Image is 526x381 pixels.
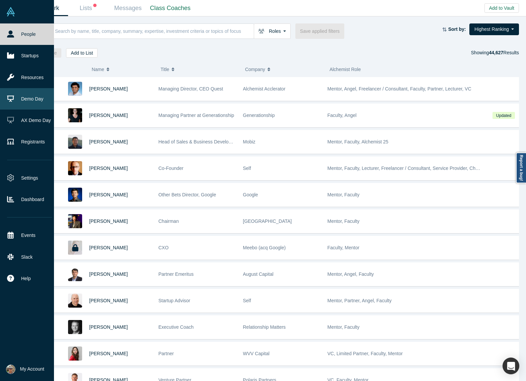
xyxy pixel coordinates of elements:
[54,23,254,39] input: Search by name, title, company, summary, expertise, investment criteria or topics of focus
[92,62,104,76] span: Name
[68,346,82,361] img: Danielle D'Agostaro's Profile Image
[243,113,275,118] span: Generationship
[66,48,98,58] button: Add to List
[89,324,128,330] a: [PERSON_NAME]
[92,62,154,76] button: Name
[68,267,82,281] img: Vivek Mehra's Profile Image
[245,62,265,76] span: Company
[159,139,260,144] span: Head of Sales & Business Development (interim)
[161,62,169,76] span: Title
[68,108,82,122] img: Rachel Chalmers's Profile Image
[6,365,15,374] img: Ian Bergman's Account
[68,214,82,228] img: Timothy Chou's Profile Image
[328,218,360,224] span: Mentor, Faculty
[161,62,238,76] button: Title
[330,67,361,72] span: Alchemist Role
[20,366,44,373] span: My Account
[295,23,344,39] button: Save applied filters
[68,0,108,16] a: Lists
[243,351,270,356] span: WVV Capital
[89,113,128,118] a: [PERSON_NAME]
[159,324,194,330] span: Executive Coach
[328,351,403,356] span: VC, Limited Partner, Faculty, Mentor
[159,271,194,277] span: Partner Emeritus
[469,23,519,35] button: Highest Ranking
[243,298,251,303] span: Self
[448,26,466,32] strong: Sort by:
[492,112,515,119] span: Updated
[328,271,374,277] span: Mentor, Angel, Faculty
[159,113,234,118] span: Managing Partner at Generationship
[328,86,471,91] span: Mentor, Angel, Freelancer / Consultant, Faculty, Partner, Lecturer, VC
[6,7,15,16] img: Alchemist Vault Logo
[89,86,128,91] a: [PERSON_NAME]
[148,0,193,16] a: Class Coaches
[328,298,392,303] span: Mentor, Partner, Angel, Faculty
[68,161,82,175] img: Robert Winder's Profile Image
[89,218,128,224] a: [PERSON_NAME]
[159,218,179,224] span: Chairman
[328,113,357,118] span: Faculty, Angel
[471,48,519,58] div: Showing
[89,166,128,171] a: [PERSON_NAME]
[159,192,216,197] span: Other Bets Director, Google
[159,245,169,250] span: CXO
[243,139,255,144] span: Mobiz
[159,351,174,356] span: Partner
[243,218,292,224] span: [GEOGRAPHIC_DATA]
[328,139,389,144] span: Mentor, Faculty, Alchemist 25
[328,192,360,197] span: Mentor, Faculty
[243,324,286,330] span: Relationship Matters
[68,188,82,202] img: Steven Kan's Profile Image
[328,324,360,330] span: Mentor, Faculty
[243,86,286,91] span: Alchemist Acclerator
[89,351,128,356] a: [PERSON_NAME]
[68,294,82,308] img: Adam Frankl's Profile Image
[243,245,286,250] span: Meebo (acq Google)
[489,50,519,55] span: Results
[21,275,31,282] span: Help
[108,0,148,16] a: Messages
[159,86,223,91] span: Managing Director, CEO Quest
[489,50,503,55] strong: 44,627
[243,271,274,277] span: August Capital
[89,271,128,277] a: [PERSON_NAME]
[328,245,359,250] span: Faculty, Mentor
[516,152,526,183] a: Report a bug!
[254,23,291,39] button: Roles
[243,192,258,197] span: Google
[89,245,128,250] a: [PERSON_NAME]
[68,135,82,149] img: Michael Chang's Profile Image
[89,139,128,144] a: [PERSON_NAME]
[243,166,251,171] span: Self
[89,298,128,303] a: [PERSON_NAME]
[89,192,128,197] a: [PERSON_NAME]
[6,365,44,374] button: My Account
[68,320,82,334] img: Carl Orthlieb's Profile Image
[484,3,519,13] button: Add to Vault
[159,298,190,303] span: Startup Advisor
[68,82,82,96] img: Gnani Palanikumar's Profile Image
[245,62,323,76] button: Company
[159,166,184,171] span: Co-Founder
